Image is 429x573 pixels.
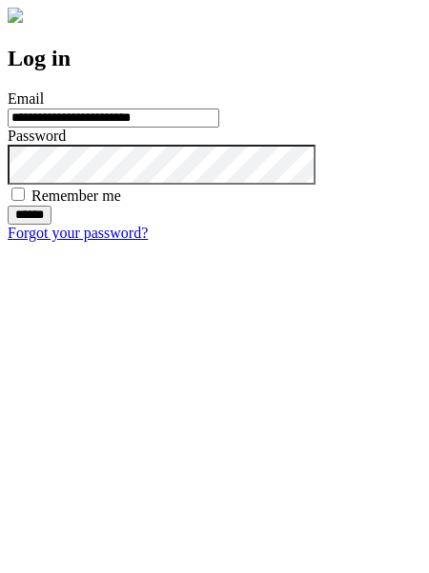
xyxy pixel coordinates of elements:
[8,128,66,144] label: Password
[8,46,421,71] h2: Log in
[8,90,44,107] label: Email
[8,8,23,23] img: logo-4e3dc11c47720685a147b03b5a06dd966a58ff35d612b21f08c02c0306f2b779.png
[31,188,121,204] label: Remember me
[8,225,148,241] a: Forgot your password?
